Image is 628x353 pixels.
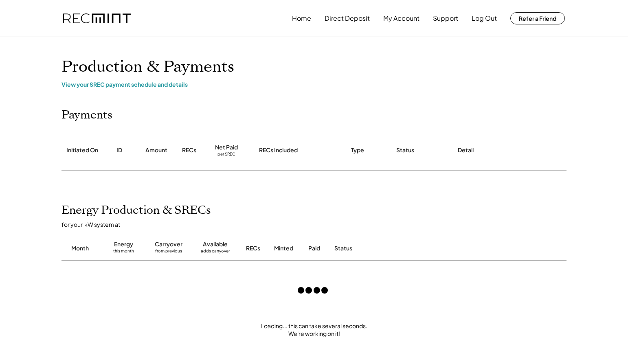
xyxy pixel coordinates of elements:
[217,151,235,158] div: per SREC
[61,108,112,122] h2: Payments
[155,248,182,257] div: from previous
[274,244,293,252] div: Minted
[116,146,122,154] div: ID
[61,57,567,77] h1: Production & Payments
[61,81,567,88] div: View your SREC payment schedule and details
[325,10,370,26] button: Direct Deposit
[292,10,311,26] button: Home
[396,146,414,154] div: Status
[433,10,458,26] button: Support
[182,146,196,154] div: RECs
[71,244,89,252] div: Month
[510,12,565,24] button: Refer a Friend
[215,143,238,151] div: Net Paid
[472,10,497,26] button: Log Out
[259,146,298,154] div: RECs Included
[246,244,260,252] div: RECs
[145,146,167,154] div: Amount
[308,244,320,252] div: Paid
[201,248,230,257] div: adds carryover
[203,240,228,248] div: Available
[113,248,134,257] div: this month
[53,322,575,338] div: Loading... this can take several seconds. We're working on it!
[351,146,364,154] div: Type
[155,240,182,248] div: Carryover
[114,240,133,248] div: Energy
[66,146,98,154] div: Initiated On
[63,13,131,24] img: recmint-logotype%403x.png
[334,244,473,252] div: Status
[61,221,575,228] div: for your kW system at
[61,204,211,217] h2: Energy Production & SRECs
[383,10,419,26] button: My Account
[458,146,474,154] div: Detail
